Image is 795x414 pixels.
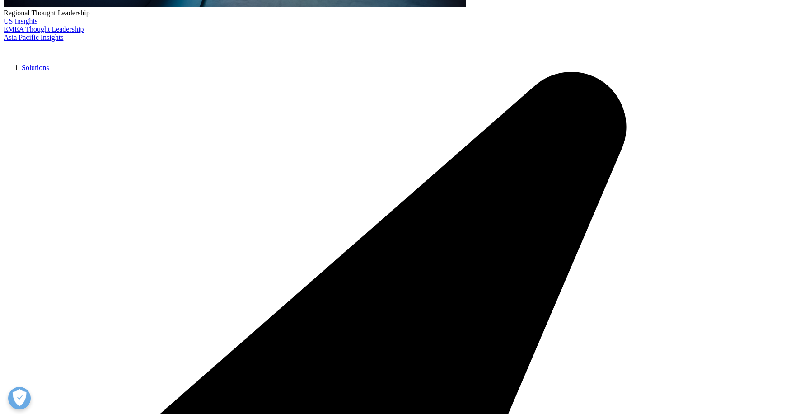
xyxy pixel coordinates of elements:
[4,33,63,41] a: Asia Pacific Insights
[4,42,76,55] img: IQVIA Healthcare Information Technology and Pharma Clinical Research Company
[8,387,31,409] button: Open Preferences
[4,9,791,17] div: Regional Thought Leadership
[22,64,49,71] a: Solutions
[4,17,37,25] a: US Insights
[4,25,84,33] a: EMEA Thought Leadership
